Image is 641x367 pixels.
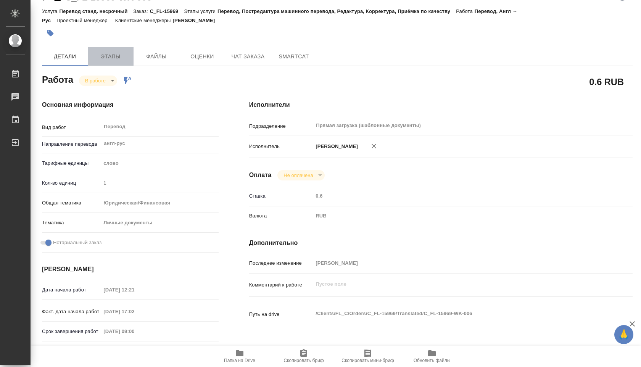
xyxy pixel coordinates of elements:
button: В работе [83,77,108,84]
p: Комментарий к работе [249,281,313,289]
div: слово [101,157,218,170]
p: Услуга [42,8,59,14]
span: SmartCat [275,52,312,61]
p: Перевод, Постредактура машинного перевода, Редактура, Корректура, Приёмка по качеству [217,8,456,14]
p: Тарифные единицы [42,159,101,167]
h4: Дополнительно [249,238,633,248]
p: Вид работ [42,124,101,131]
p: Заказ: [133,8,150,14]
span: Чат заказа [230,52,266,61]
h4: Исполнители [249,100,633,109]
button: Добавить тэг [42,25,59,42]
p: Исполнитель [249,143,313,150]
input: Пустое поле [313,190,601,201]
button: Скопировать мини-бриф [336,346,400,367]
button: Обновить файлы [400,346,464,367]
div: Юридическая/Финансовая [101,196,218,209]
input: Пустое поле [313,258,601,269]
div: В работе [79,76,117,86]
p: Дата начала работ [42,286,101,294]
p: C_FL-15969 [150,8,184,14]
p: [PERSON_NAME] [172,18,221,23]
input: Пустое поле [101,306,167,317]
p: Направление перевода [42,140,101,148]
button: Удалить исполнителя [366,138,382,155]
p: Последнее изменение [249,259,313,267]
p: Факт. дата начала работ [42,308,101,315]
p: Тематика [42,219,101,227]
div: RUB [313,209,601,222]
p: Ставка [249,192,313,200]
button: Папка на Drive [208,346,272,367]
div: Личные документы [101,216,218,229]
span: Файлы [138,52,175,61]
span: 🙏 [617,327,630,343]
p: Срок завершения работ [42,328,101,335]
h2: Работа [42,72,73,86]
button: Скопировать бриф [272,346,336,367]
span: Папка на Drive [224,358,255,363]
span: Обновить файлы [414,358,451,363]
p: Работа [456,8,475,14]
textarea: /Clients/FL_C/Orders/C_FL-15969/Translated/C_FL-15969-WK-006 [313,307,601,320]
input: Пустое поле [101,284,167,295]
p: Путь на drive [249,311,313,318]
input: Пустое поле [101,177,218,188]
h2: 0.6 RUB [589,75,624,88]
span: Оценки [184,52,221,61]
h4: Оплата [249,171,272,180]
span: Скопировать мини-бриф [341,358,394,363]
p: [PERSON_NAME] [313,143,358,150]
h4: [PERSON_NAME] [42,265,219,274]
p: Клиентские менеджеры [115,18,173,23]
p: Проектный менеджер [56,18,109,23]
button: Не оплачена [281,172,315,179]
span: Детали [47,52,83,61]
input: Пустое поле [101,326,167,337]
p: Кол-во единиц [42,179,101,187]
h4: Основная информация [42,100,219,109]
p: Этапы услуги [184,8,217,14]
p: Подразделение [249,122,313,130]
span: Скопировать бриф [283,358,324,363]
button: 🙏 [614,325,633,344]
p: Валюта [249,212,313,220]
div: В работе [277,170,324,180]
span: Этапы [92,52,129,61]
p: Общая тематика [42,199,101,207]
p: Перевод станд. несрочный [59,8,133,14]
span: Нотариальный заказ [53,239,101,246]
